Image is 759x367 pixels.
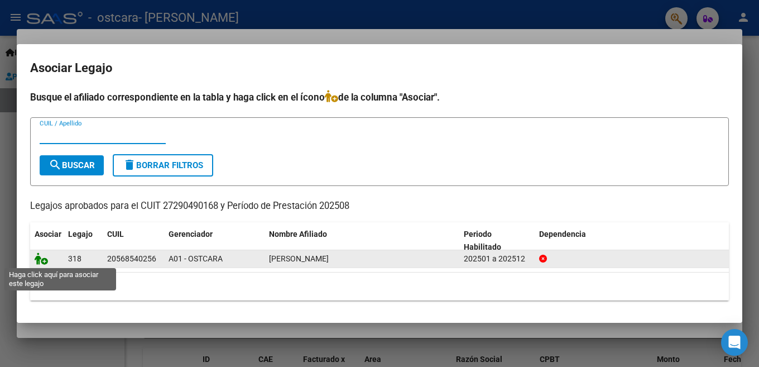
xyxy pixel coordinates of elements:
[68,254,81,263] span: 318
[68,230,93,239] span: Legajo
[35,230,61,239] span: Asociar
[30,222,64,259] datatable-header-cell: Asociar
[721,329,748,356] div: Open Intercom Messenger
[464,252,530,265] div: 202501 a 202512
[169,230,213,239] span: Gerenciador
[123,158,136,171] mat-icon: delete
[40,155,104,175] button: Buscar
[269,254,329,263] span: PERALTA GENARO ENOC
[265,222,459,259] datatable-header-cell: Nombre Afiliado
[459,222,535,259] datatable-header-cell: Periodo Habilitado
[464,230,501,251] span: Periodo Habilitado
[30,58,729,79] h2: Asociar Legajo
[123,160,203,170] span: Borrar Filtros
[164,222,265,259] datatable-header-cell: Gerenciador
[169,254,223,263] span: A01 - OSTCARA
[30,273,729,301] div: 1 registros
[113,154,213,177] button: Borrar Filtros
[30,199,729,213] p: Legajos aprobados para el CUIT 27290490168 y Período de Prestación 202508
[539,230,586,239] span: Dependencia
[49,160,95,170] span: Buscar
[49,158,62,171] mat-icon: search
[107,252,156,265] div: 20568540256
[103,222,164,259] datatable-header-cell: CUIL
[269,230,327,239] span: Nombre Afiliado
[535,222,729,259] datatable-header-cell: Dependencia
[107,230,124,239] span: CUIL
[30,90,729,104] h4: Busque el afiliado correspondiente en la tabla y haga click en el ícono de la columna "Asociar".
[64,222,103,259] datatable-header-cell: Legajo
